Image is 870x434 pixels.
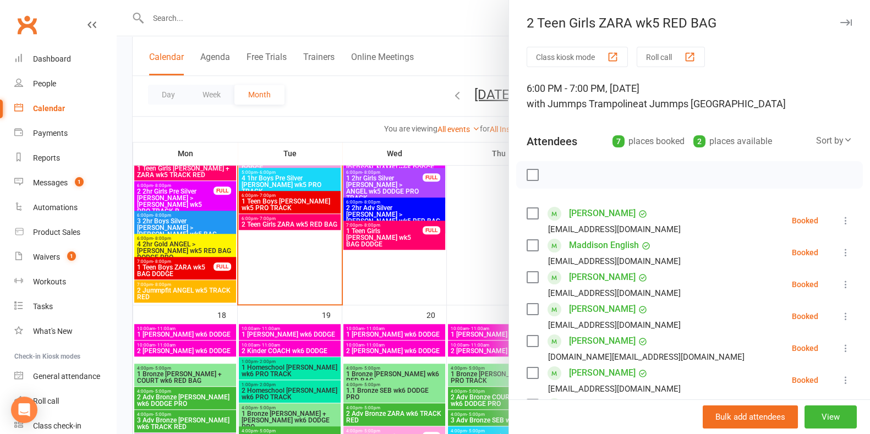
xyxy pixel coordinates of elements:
div: Booked [792,312,818,320]
div: 6:00 PM - 7:00 PM, [DATE] [527,81,852,112]
a: People [14,72,116,96]
div: Payments [33,129,68,138]
a: Waivers 1 [14,245,116,270]
div: Roll call [33,397,59,405]
div: Workouts [33,277,66,286]
a: [PERSON_NAME] [569,268,636,286]
div: Automations [33,203,78,212]
div: People [33,79,56,88]
a: Calendar [14,96,116,121]
div: Attendees [527,134,577,149]
div: Messages [33,178,68,187]
div: Product Sales [33,228,80,237]
div: Booked [792,217,818,224]
div: Sort by [816,134,852,148]
div: 2 Teen Girls ZARA wk5 RED BAG [509,15,870,31]
a: General attendance kiosk mode [14,364,116,389]
div: [EMAIL_ADDRESS][DOMAIN_NAME] [548,254,681,268]
button: View [805,405,857,428]
div: places available [693,134,772,149]
div: Booked [792,249,818,256]
a: Clubworx [13,11,41,39]
span: with Jummps Trampoline [527,98,638,109]
a: [PERSON_NAME] [569,396,636,414]
div: [DOMAIN_NAME][EMAIL_ADDRESS][DOMAIN_NAME] [548,350,745,364]
div: [EMAIL_ADDRESS][DOMAIN_NAME] [548,222,681,237]
div: Waivers [33,252,60,261]
div: places booked [612,134,685,149]
span: 1 [67,251,76,261]
div: Calendar [33,104,65,113]
button: Class kiosk mode [527,47,628,67]
div: Dashboard [33,54,71,63]
a: Payments [14,121,116,146]
div: Booked [792,376,818,384]
span: 1 [75,177,84,186]
a: Automations [14,195,116,220]
div: [EMAIL_ADDRESS][DOMAIN_NAME] [548,318,681,332]
a: Reports [14,146,116,171]
div: What's New [33,327,73,336]
a: Dashboard [14,47,116,72]
div: Open Intercom Messenger [11,397,37,423]
div: Booked [792,281,818,288]
button: Roll call [637,47,705,67]
div: 2 [693,135,705,147]
a: [PERSON_NAME] [569,332,636,350]
div: [EMAIL_ADDRESS][DOMAIN_NAME] [548,382,681,396]
div: Reports [33,153,60,162]
div: Booked [792,344,818,352]
div: Class check-in [33,421,81,430]
a: [PERSON_NAME] [569,364,636,382]
div: 7 [612,135,625,147]
span: at Jummps [GEOGRAPHIC_DATA] [638,98,786,109]
a: Messages 1 [14,171,116,195]
a: Roll call [14,389,116,414]
a: Maddison English [569,237,639,254]
div: [EMAIL_ADDRESS][DOMAIN_NAME] [548,286,681,300]
a: [PERSON_NAME] [569,205,636,222]
a: What's New [14,319,116,344]
a: Workouts [14,270,116,294]
a: Tasks [14,294,116,319]
div: General attendance [33,372,100,381]
button: Bulk add attendees [703,405,798,428]
a: [PERSON_NAME] [569,300,636,318]
div: Tasks [33,302,53,311]
a: Product Sales [14,220,116,245]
